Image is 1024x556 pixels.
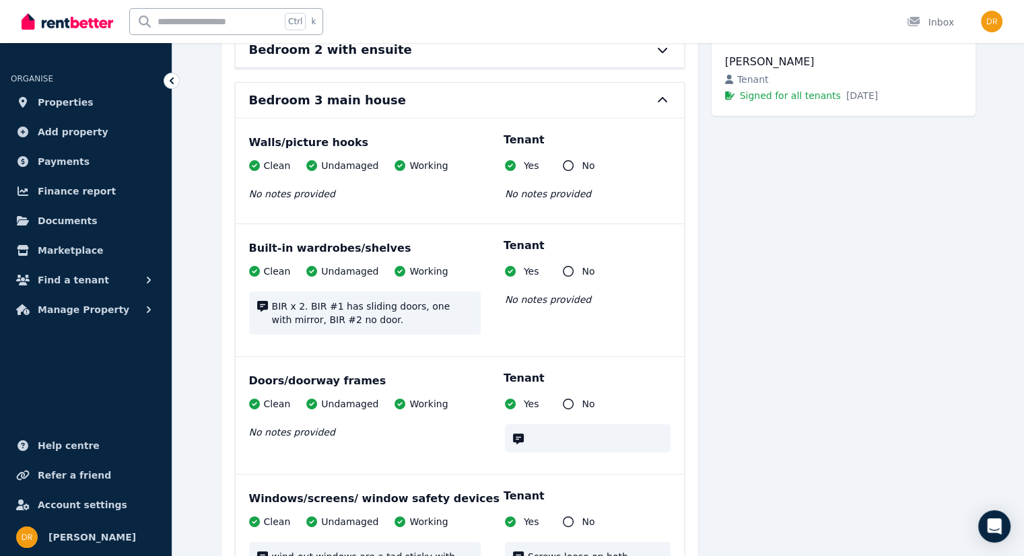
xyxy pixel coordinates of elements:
[249,188,335,199] span: No notes provided
[321,397,378,411] span: Undamaged
[321,159,378,172] span: Undamaged
[272,300,473,326] span: BIR x 2. BIR #1 has sliding doors, one with mirror, BIR #2 no door.
[249,91,406,110] h6: Bedroom 3 main house
[505,294,591,305] span: No notes provided
[249,240,671,256] div: Built-in wardrobes/shelves
[264,515,291,528] span: Clean
[409,397,448,411] span: Working
[907,15,954,29] div: Inbox
[264,265,291,278] span: Clean
[22,11,113,32] img: RentBetter
[11,89,161,116] a: Properties
[38,124,108,140] span: Add property
[38,497,127,513] span: Account settings
[11,432,161,459] a: Help centre
[981,11,1002,32] img: Daniel Revie
[38,438,100,454] span: Help centre
[524,515,539,528] span: Yes
[11,118,161,145] a: Add property
[504,488,545,504] p: Tenant
[264,397,291,411] span: Clean
[524,159,539,172] span: Yes
[740,89,841,102] span: Signed for all tenants
[11,296,161,323] button: Manage Property
[582,159,594,172] span: No
[38,467,111,483] span: Refer a friend
[249,491,671,507] div: Windows/screens/ window safety devices
[11,267,161,293] button: Find a tenant
[846,89,878,102] span: [DATE]
[582,265,594,278] span: No
[504,370,545,386] p: Tenant
[249,40,412,59] h6: Bedroom 2 with ensuite
[321,515,378,528] span: Undamaged
[11,491,161,518] a: Account settings
[38,183,116,199] span: Finance report
[582,397,594,411] span: No
[504,132,545,148] p: Tenant
[285,13,306,30] span: Ctrl
[16,526,38,548] img: Daniel Revie
[505,188,591,199] span: No notes provided
[11,462,161,489] a: Refer a friend
[725,54,962,70] div: [PERSON_NAME]
[11,178,161,205] a: Finance report
[249,427,335,438] span: No notes provided
[38,94,94,110] span: Properties
[11,207,161,234] a: Documents
[978,510,1011,543] div: Open Intercom Messenger
[311,16,316,27] span: k
[11,148,161,175] a: Payments
[737,73,769,86] span: Tenant
[38,302,129,318] span: Manage Property
[249,135,671,151] div: Walls/picture hooks
[524,397,539,411] span: Yes
[524,265,539,278] span: Yes
[38,272,109,288] span: Find a tenant
[409,159,448,172] span: Working
[409,515,448,528] span: Working
[11,74,53,83] span: ORGANISE
[38,242,103,258] span: Marketplace
[249,373,671,389] div: Doors/doorway frames
[38,213,98,229] span: Documents
[48,529,136,545] span: [PERSON_NAME]
[504,238,545,254] p: Tenant
[582,515,594,528] span: No
[11,237,161,264] a: Marketplace
[321,265,378,278] span: Undamaged
[409,265,448,278] span: Working
[38,153,90,170] span: Payments
[264,159,291,172] span: Clean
